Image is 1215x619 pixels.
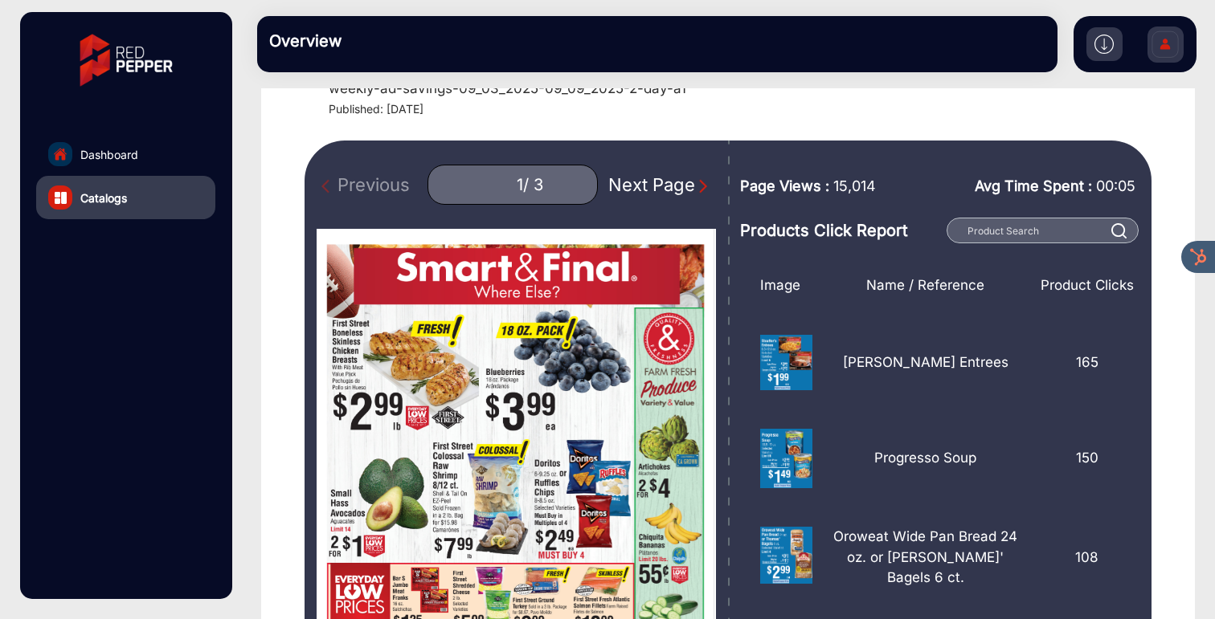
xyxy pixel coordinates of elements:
img: Next Page [695,178,711,194]
a: Catalogs [36,176,215,219]
img: home [53,147,67,161]
div: 108 [1038,527,1135,588]
h5: weekly-ad-savings-09_03_2025-09_09_2025-2-day-a1 [329,80,686,96]
a: Dashboard [36,132,215,176]
p: Oroweat Wide Pan Bread 24 oz. or [PERSON_NAME]' Bagels 6 ct. [824,527,1026,588]
div: / 3 [523,175,543,195]
div: Next Page [608,172,711,198]
p: [PERSON_NAME] Entrees [843,352,1008,373]
span: 00:05 [1096,177,1135,194]
input: Product Search [947,218,1138,243]
img: 175623985300028.png [760,527,812,583]
span: Avg Time Spent : [975,175,1092,197]
img: 175623984700026.png [760,429,812,488]
div: Product Clicks [1038,275,1135,296]
h4: Published: [DATE] [329,103,1176,116]
h3: Overview [269,31,494,51]
img: 175623985000027.png [760,335,812,390]
div: 150 [1038,429,1135,488]
span: Page Views : [740,175,829,197]
span: Dashboard [80,146,138,163]
h3: Products Click Report [740,221,942,240]
img: prodSearch%20_white.svg [1111,223,1127,238]
div: 165 [1038,335,1135,390]
img: vmg-logo [68,20,184,100]
div: Name / Reference [812,275,1038,296]
img: h2download.svg [1094,35,1114,54]
span: 15,014 [833,175,876,197]
img: Sign%20Up.svg [1148,18,1182,75]
div: Image [748,275,812,296]
span: Catalogs [80,189,127,206]
p: Progresso Soup [874,448,976,469]
img: catalog [55,192,67,204]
